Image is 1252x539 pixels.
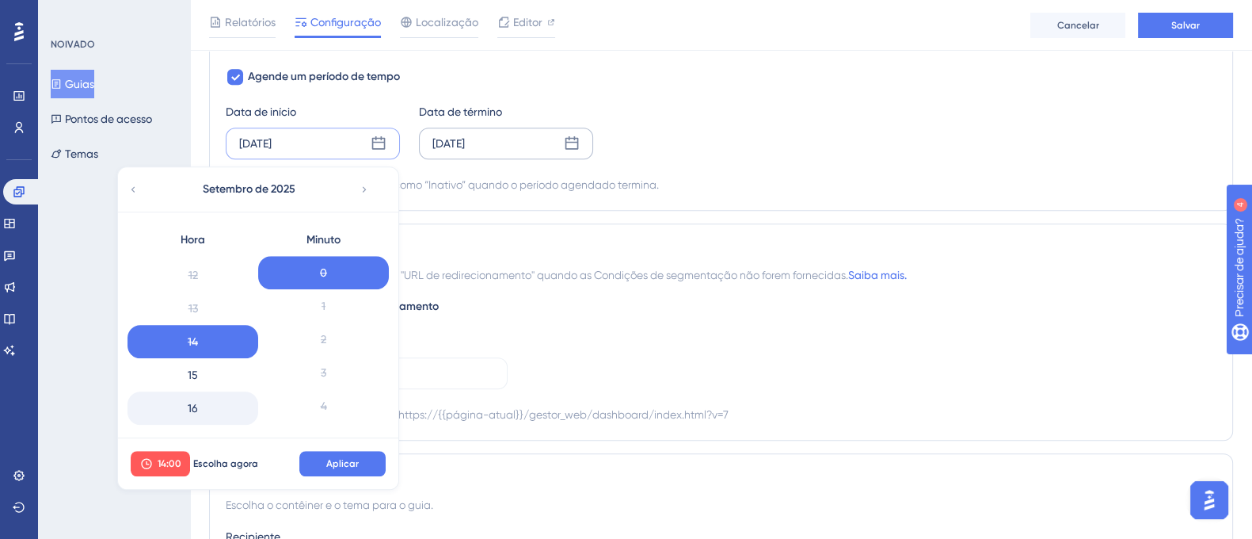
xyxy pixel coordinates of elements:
font: Precisar de ajuda? [37,7,136,19]
font: Escolha agora [193,458,258,469]
font: Relatórios [225,16,276,29]
font: Agende um período de tempo [248,70,400,83]
font: Escolha o contêiner e o tema para o guia. [226,499,433,511]
font: https://{{página-atual}}/gestor_web/dashboard/index.html?v=7 [398,408,729,421]
button: Setembro de 2025 [169,174,328,205]
button: 14:00 [131,451,190,476]
font: Editor [513,16,542,29]
font: Guias [65,78,94,90]
button: Cancelar [1030,13,1125,38]
font: [DATE] [239,137,272,150]
font: 0 [320,266,327,279]
button: Pontos de acesso [51,105,152,133]
font: [DATE] [432,137,465,150]
font: Configuração [310,16,381,29]
button: Escolha agora [190,451,261,476]
font: Definido automaticamente como “Inativo” quando o período agendado termina. [254,178,659,191]
font: Temas [65,147,98,160]
font: 4 [147,10,152,18]
font: Localização [416,16,478,29]
font: Aplicar [326,458,359,469]
font: NOIVADO [51,39,95,50]
button: Guias [51,70,94,98]
button: Salvar [1138,13,1233,38]
font: 15 [188,369,198,381]
font: 13 [188,302,198,315]
font: Hora [181,233,205,247]
button: Aplicar [299,451,386,476]
font: 14 [188,335,198,348]
font: Setembro de 2025 [203,182,295,196]
iframe: Iniciador do Assistente de IA do UserGuiding [1185,476,1233,524]
font: Cancelar [1057,20,1099,31]
font: 12 [188,269,198,281]
font: 16 [188,402,198,415]
font: Pontos de acesso [65,113,152,125]
font: Data de início [226,105,296,118]
font: 4 [321,399,327,412]
font: Salvar [1171,20,1200,31]
font: 2 [321,333,326,346]
font: 1 [322,300,325,312]
a: Saiba mais. [848,269,907,281]
font: Minuto [306,233,341,247]
font: 3 [321,366,326,379]
font: 14:00 [158,458,181,469]
font: O navegador redirecionará para o "URL de redirecionamento" quando as Condições de segmentação não... [226,269,848,281]
font: Data de término [419,105,502,118]
button: Temas [51,140,98,168]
